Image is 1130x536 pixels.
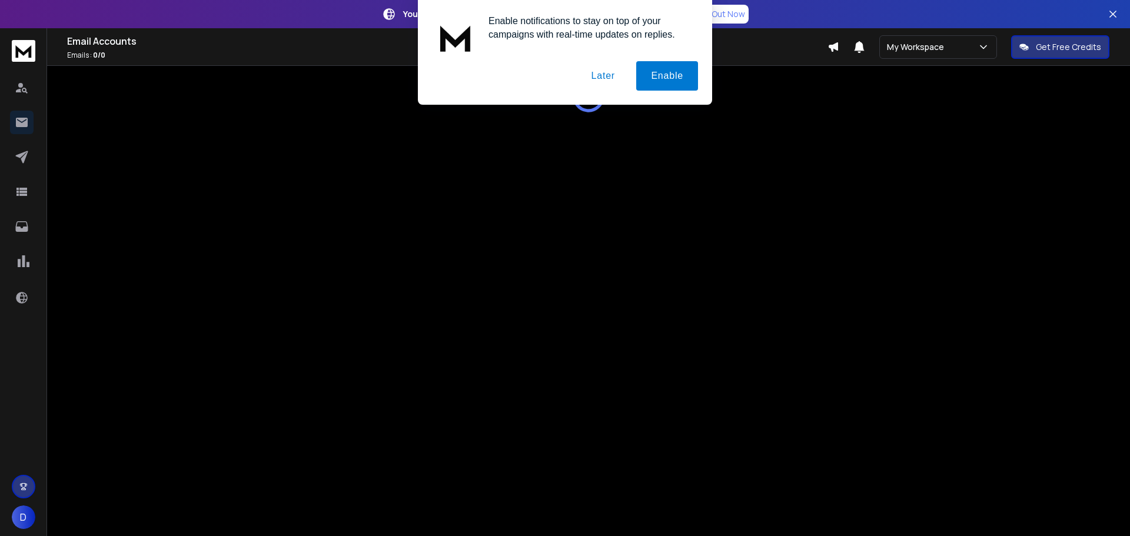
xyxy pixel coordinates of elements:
button: Later [576,61,629,91]
button: D [12,505,35,529]
div: Enable notifications to stay on top of your campaigns with real-time updates on replies. [479,14,698,41]
img: notification icon [432,14,479,61]
button: Enable [636,61,698,91]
